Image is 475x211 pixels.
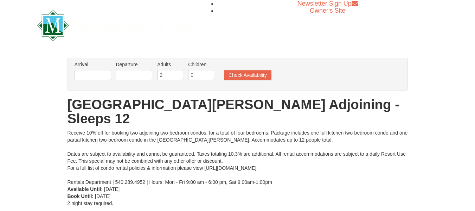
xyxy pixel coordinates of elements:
[116,61,152,68] label: Departure
[68,193,94,199] strong: Book Until:
[224,70,271,80] button: Check Availability
[95,193,110,199] span: [DATE]
[68,186,103,192] strong: Available Until:
[37,10,198,41] img: Massanutten Resort Logo
[68,200,114,206] span: 2 night stay required.
[104,186,120,192] span: [DATE]
[37,16,198,33] a: Massanutten Resort
[68,129,408,186] div: Receive 10% off for booking two adjoining two-bedroom condos, for a total of four bedrooms. Packa...
[68,98,408,126] h1: [GEOGRAPHIC_DATA][PERSON_NAME] Adjoining - Sleeps 12
[188,61,214,68] label: Children
[157,61,183,68] label: Adults
[310,7,345,14] a: Owner's Site
[75,61,111,68] label: Arrival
